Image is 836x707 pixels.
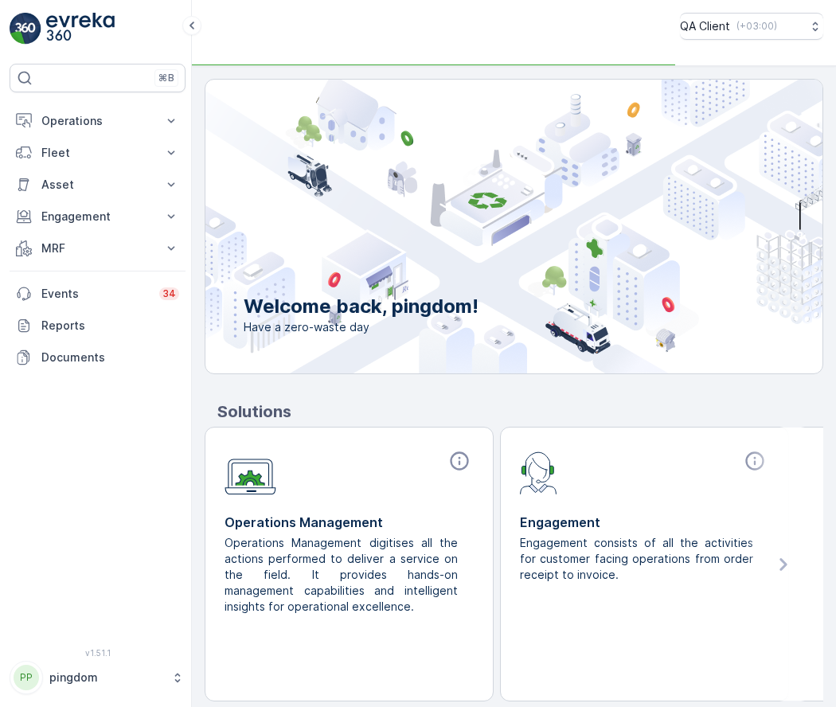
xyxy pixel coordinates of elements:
button: Asset [10,169,186,201]
p: Documents [41,350,179,365]
p: Engagement [520,513,769,532]
p: 34 [162,287,176,300]
img: module-icon [520,450,557,494]
span: v 1.51.1 [10,648,186,658]
p: Engagement consists of all the activities for customer facing operations from order receipt to in... [520,535,756,583]
img: logo [10,13,41,45]
p: Events [41,286,150,302]
p: Fleet [41,145,154,161]
img: city illustration [134,80,822,373]
a: Events34 [10,278,186,310]
p: ( +03:00 ) [736,20,777,33]
p: MRF [41,240,154,256]
button: Fleet [10,137,186,169]
button: Operations [10,105,186,137]
p: Reports [41,318,179,334]
p: pingdom [49,670,163,686]
p: ⌘B [158,72,174,84]
button: MRF [10,232,186,264]
p: Welcome back, pingdom! [244,294,479,319]
a: Reports [10,310,186,342]
button: QA Client(+03:00) [680,13,823,40]
span: Have a zero-waste day [244,319,479,335]
p: Operations [41,113,154,129]
a: Documents [10,342,186,373]
p: Engagement [41,209,154,225]
img: module-icon [225,450,276,495]
img: logo_light-DOdMpM7g.png [46,13,115,45]
p: Operations Management [225,513,474,532]
p: QA Client [680,18,730,34]
p: Solutions [217,400,823,424]
p: Asset [41,177,154,193]
button: PPpingdom [10,661,186,694]
button: Engagement [10,201,186,232]
div: PP [14,665,39,690]
p: Operations Management digitises all the actions performed to deliver a service on the field. It p... [225,535,461,615]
